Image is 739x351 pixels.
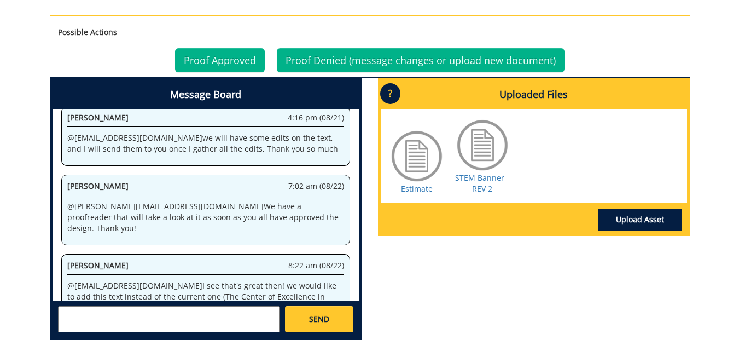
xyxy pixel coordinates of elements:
[288,181,344,192] span: 7:02 am (08/22)
[309,314,329,325] span: SEND
[53,80,359,109] h4: Message Board
[381,80,687,109] h4: Uploaded Files
[401,183,433,194] a: Estimate
[598,209,682,231] a: Upload Asset
[175,48,265,72] a: Proof Approved
[67,133,344,154] p: @ [EMAIL_ADDRESS][DOMAIN_NAME] we will have some edits on the text, and I will send them to you o...
[67,112,129,123] span: [PERSON_NAME]
[277,48,565,72] a: Proof Denied (message changes or upload new document)
[288,112,344,123] span: 4:16 pm (08/21)
[58,306,280,332] textarea: messageToSend
[67,260,129,271] span: [PERSON_NAME]
[380,83,400,104] p: ?
[58,27,117,37] strong: Possible Actions
[67,201,344,234] p: @ [PERSON_NAME][EMAIL_ADDRESS][DOMAIN_NAME] We have a proofreader that will take a look at it as ...
[288,260,344,271] span: 8:22 am (08/22)
[67,181,129,191] span: [PERSON_NAME]
[285,306,353,332] a: SEND
[455,172,509,194] a: STEM Banner - REV 2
